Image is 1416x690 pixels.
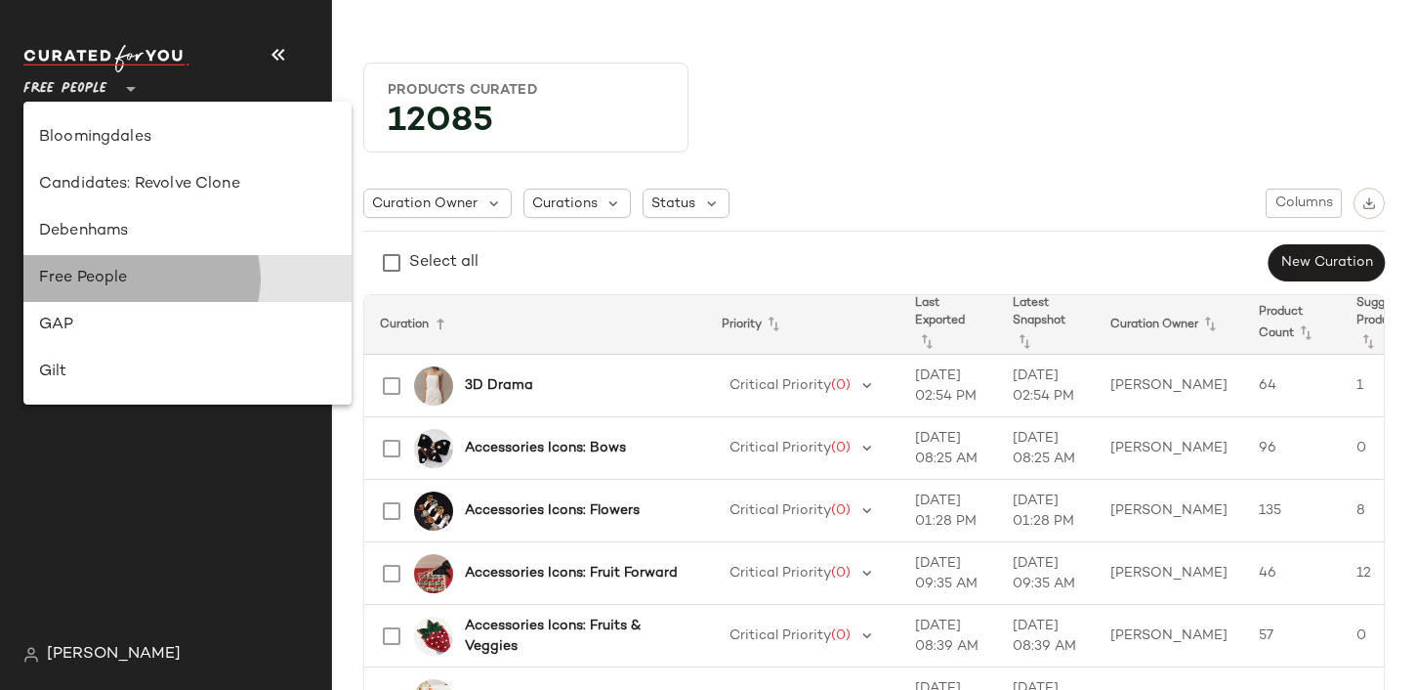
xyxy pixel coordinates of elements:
span: Free People [23,66,107,102]
span: Curation Owner [372,194,478,214]
img: 100777614_010_b [414,367,453,406]
td: [DATE] 08:39 AM [899,605,997,668]
th: Curation Owner [1095,295,1243,355]
th: Last Exported [899,295,997,355]
img: 104969670_262_b [414,617,453,656]
span: [PERSON_NAME] [47,643,181,667]
td: [PERSON_NAME] [1095,480,1243,542]
div: 12085 [372,108,680,144]
b: Accessories Icons: Flowers [465,500,640,521]
span: Curations [66,310,137,332]
th: Priority [706,295,899,355]
span: All Products [66,232,153,254]
span: Critical Priority [729,503,831,518]
b: Accessories Icons: Bows [465,438,626,458]
td: [DATE] 09:35 AM [997,542,1095,605]
b: Accessories Icons: Fruits & Veggies [465,616,683,657]
td: [DATE] 02:54 PM [899,355,997,417]
td: [DATE] 09:35 AM [899,542,997,605]
span: (0) [194,271,219,293]
span: Critical Priority [729,566,831,581]
img: svg%3e [1362,196,1376,210]
th: Latest Snapshot [997,295,1095,355]
td: [DATE] 01:28 PM [899,480,997,542]
td: [PERSON_NAME] [1095,542,1243,605]
span: (0) [831,503,851,518]
td: [DATE] 01:28 PM [997,480,1095,542]
span: (0) [831,628,851,643]
td: [PERSON_NAME] [1095,417,1243,480]
td: [DATE] 08:25 AM [899,417,997,480]
span: (0) [831,441,851,455]
span: Critical Priority [729,628,831,643]
span: Critical Priority [729,378,831,393]
td: 135 [1243,480,1341,542]
span: New Curation [1280,255,1373,271]
td: 57 [1243,605,1341,668]
img: cfy_white_logo.C9jOOHJF.svg [23,45,189,72]
img: 102913290_007_b14 [414,492,453,531]
td: [DATE] 08:25 AM [997,417,1095,480]
div: Products Curated [388,81,664,100]
span: Critical Priority [729,441,831,455]
div: Select all [409,251,479,275]
td: 64 [1243,355,1341,417]
th: Curation [364,295,706,355]
td: [PERSON_NAME] [1095,605,1243,668]
img: svg%3e [31,194,51,213]
span: Status [651,194,695,214]
td: [DATE] 08:39 AM [997,605,1095,668]
b: Accessories Icons: Fruit Forward [465,563,678,583]
td: 46 [1243,542,1341,605]
span: Global Clipboards [66,271,194,293]
span: Dashboard [62,193,140,215]
th: Product Count [1243,295,1341,355]
b: 3D Drama [465,375,533,396]
td: [DATE] 02:54 PM [997,355,1095,417]
td: [PERSON_NAME] [1095,355,1243,417]
img: svg%3e [23,647,39,663]
img: 103040366_012_b14 [414,554,453,593]
span: (0) [831,566,851,581]
span: (0) [831,378,851,393]
button: New Curation [1269,244,1385,281]
td: 96 [1243,417,1341,480]
button: Columns [1266,189,1342,218]
span: Curations [532,194,598,214]
span: Columns [1274,195,1333,211]
img: 105269385_001_b [414,429,453,468]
